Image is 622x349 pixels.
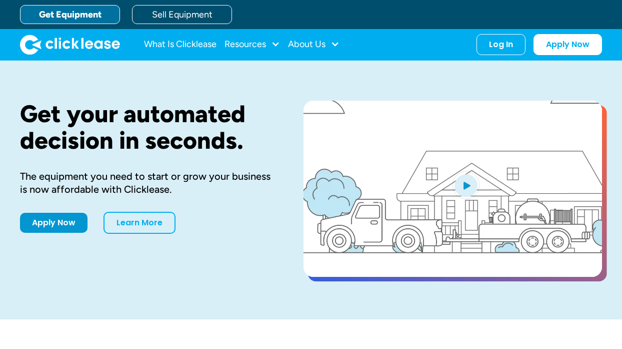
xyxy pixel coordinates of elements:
[144,35,216,55] a: What Is Clicklease
[452,171,479,199] img: Blue play button logo on a light blue circular background
[489,40,513,50] div: Log In
[20,35,120,55] img: Clicklease logo
[20,5,120,24] a: Get Equipment
[533,34,602,55] a: Apply Now
[20,35,120,55] a: home
[132,5,232,24] a: Sell Equipment
[20,101,271,154] h1: Get your automated decision in seconds.
[20,213,87,233] a: Apply Now
[103,212,175,234] a: Learn More
[288,35,339,55] div: About Us
[224,35,280,55] div: Resources
[20,170,271,196] div: The equipment you need to start or grow your business is now affordable with Clicklease.
[303,101,602,277] a: open lightbox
